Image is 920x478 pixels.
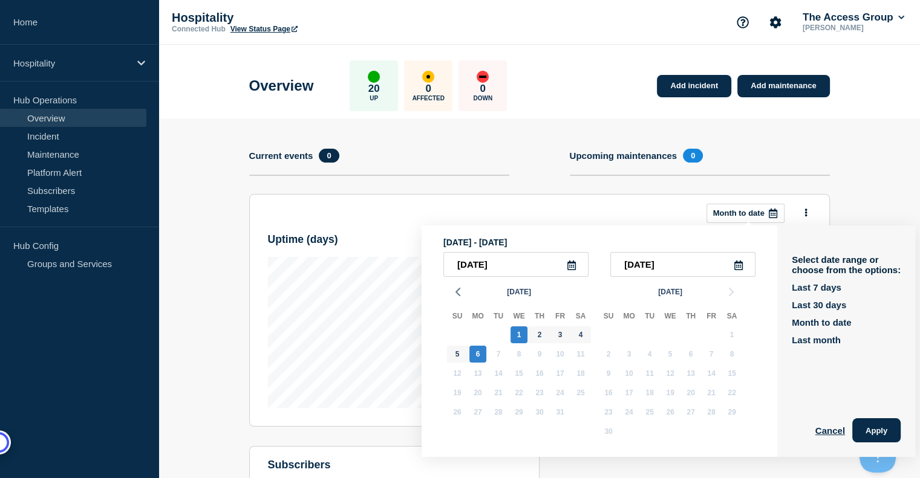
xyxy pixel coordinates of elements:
[426,83,431,95] p: 0
[657,75,731,97] a: Add incident
[370,95,378,102] p: Up
[230,25,298,33] a: View Status Page
[368,71,380,83] div: up
[249,77,314,94] h1: Overview
[800,11,907,24] button: The Access Group
[610,252,755,277] input: YYYY-MM-DD
[319,149,339,163] span: 0
[13,58,129,68] p: Hospitality
[792,282,841,292] button: Last 7 days
[422,71,434,83] div: affected
[172,11,414,25] p: Hospitality
[713,208,765,218] p: Month to date
[480,83,486,95] p: 0
[763,10,788,35] button: Account settings
[792,254,901,275] p: Select date range or choose from the options:
[172,25,226,33] p: Connected Hub
[443,237,755,247] p: [DATE] - [DATE]
[473,95,492,102] p: Down
[683,149,703,163] span: 0
[268,233,338,246] h3: Uptime ( days )
[730,10,755,35] button: Support
[268,459,521,471] h4: subscribers
[792,317,851,328] button: Month to date
[852,418,901,442] button: Apply
[249,150,313,161] h4: Current events
[413,95,445,102] p: Affected
[477,71,489,83] div: down
[706,204,785,223] button: Month to date
[737,75,829,97] a: Add maintenance
[792,300,846,310] button: Last 30 days
[570,150,677,161] h4: Upcoming maintenances
[815,418,845,442] button: Cancel
[792,335,841,345] button: Last month
[800,24,907,32] p: [PERSON_NAME]
[368,83,380,95] p: 20
[443,252,589,277] input: YYYY-MM-DD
